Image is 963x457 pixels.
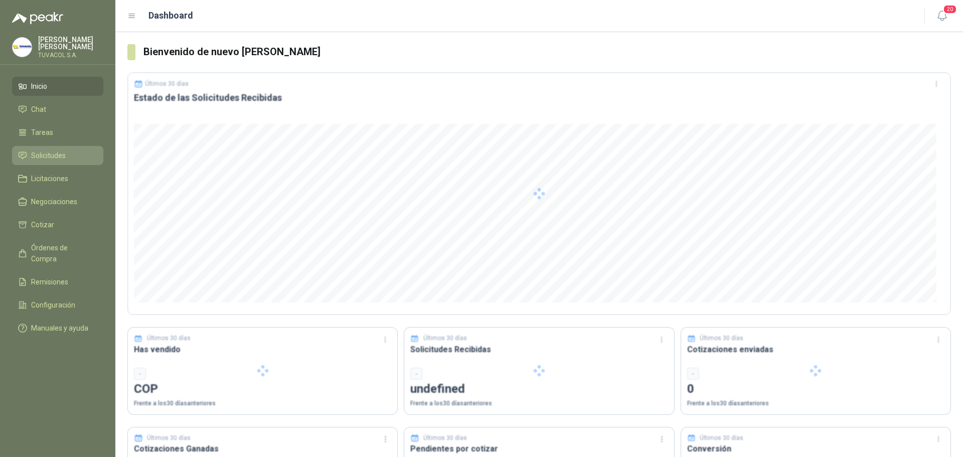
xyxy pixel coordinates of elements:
a: Remisiones [12,272,103,291]
span: Solicitudes [31,150,66,161]
a: Inicio [12,77,103,96]
a: Manuales y ayuda [12,319,103,338]
button: 20 [933,7,951,25]
p: [PERSON_NAME] [PERSON_NAME] [38,36,103,50]
span: Remisiones [31,276,68,287]
h1: Dashboard [148,9,193,23]
span: Órdenes de Compra [31,242,94,264]
a: Chat [12,100,103,119]
span: Licitaciones [31,173,68,184]
a: Cotizar [12,215,103,234]
img: Logo peakr [12,12,63,24]
img: Company Logo [13,38,32,57]
span: 20 [943,5,957,14]
span: Configuración [31,299,75,311]
span: Chat [31,104,46,115]
p: TUVACOL S.A. [38,52,103,58]
a: Órdenes de Compra [12,238,103,268]
span: Cotizar [31,219,54,230]
span: Inicio [31,81,47,92]
span: Manuales y ayuda [31,323,88,334]
a: Configuración [12,295,103,315]
a: Negociaciones [12,192,103,211]
h3: Bienvenido de nuevo [PERSON_NAME] [143,44,951,60]
a: Tareas [12,123,103,142]
span: Negociaciones [31,196,77,207]
span: Tareas [31,127,53,138]
a: Licitaciones [12,169,103,188]
a: Solicitudes [12,146,103,165]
